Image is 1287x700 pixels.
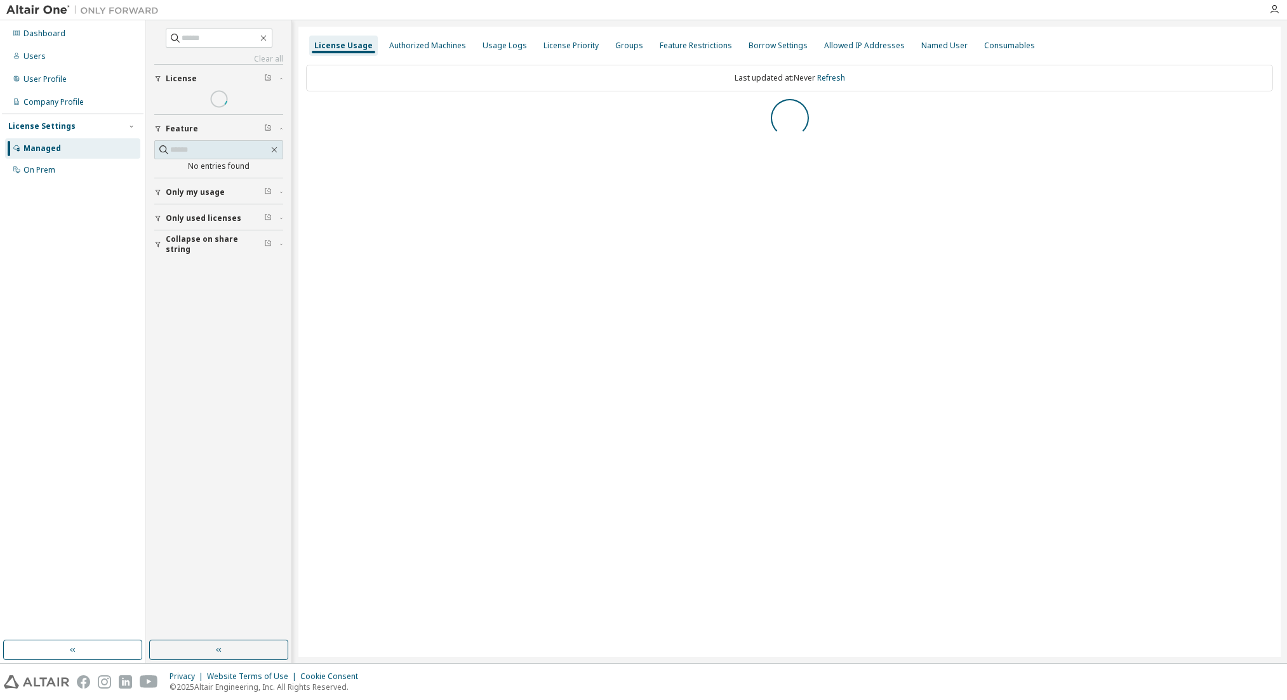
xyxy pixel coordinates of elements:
img: altair_logo.svg [4,675,69,689]
div: Usage Logs [483,41,527,51]
button: Collapse on share string [154,230,283,258]
div: Dashboard [23,29,65,39]
div: Website Terms of Use [207,671,300,682]
span: Only my usage [166,187,225,197]
div: Named User [921,41,968,51]
span: Clear filter [264,239,272,249]
div: Users [23,51,46,62]
p: © 2025 Altair Engineering, Inc. All Rights Reserved. [170,682,366,692]
div: License Settings [8,121,76,131]
div: On Prem [23,165,55,175]
div: Cookie Consent [300,671,366,682]
div: No entries found [154,161,283,171]
button: License [154,65,283,93]
img: youtube.svg [140,675,158,689]
div: Borrow Settings [749,41,808,51]
span: Clear filter [264,124,272,134]
img: instagram.svg [98,675,111,689]
a: Refresh [817,72,845,83]
span: Clear filter [264,187,272,197]
span: Clear filter [264,213,272,223]
button: Only used licenses [154,204,283,232]
div: Privacy [170,671,207,682]
div: Groups [615,41,643,51]
a: Clear all [154,54,283,64]
span: Only used licenses [166,213,241,223]
img: linkedin.svg [119,675,132,689]
span: Collapse on share string [166,234,264,254]
span: License [166,74,197,84]
span: Feature [166,124,198,134]
div: Consumables [984,41,1035,51]
div: Feature Restrictions [660,41,732,51]
div: License Priority [543,41,599,51]
div: Managed [23,143,61,154]
div: Authorized Machines [389,41,466,51]
button: Feature [154,115,283,143]
img: facebook.svg [77,675,90,689]
div: Allowed IP Addresses [824,41,905,51]
span: Clear filter [264,74,272,84]
button: Only my usage [154,178,283,206]
div: License Usage [314,41,373,51]
div: Last updated at: Never [306,65,1273,91]
div: User Profile [23,74,67,84]
img: Altair One [6,4,165,17]
div: Company Profile [23,97,84,107]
